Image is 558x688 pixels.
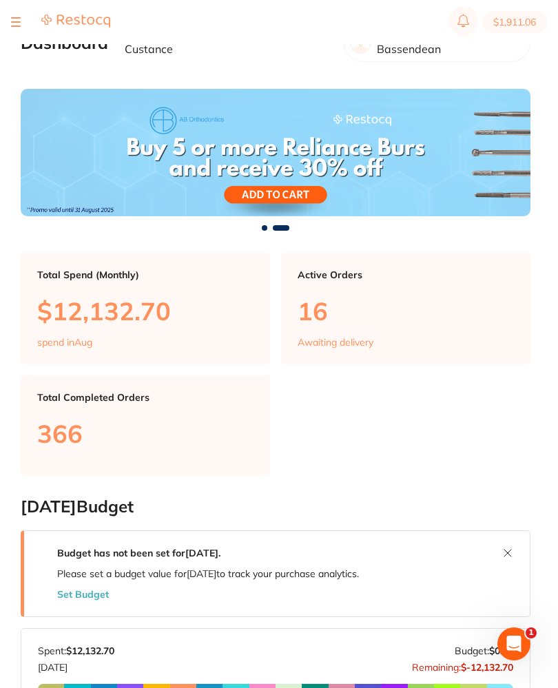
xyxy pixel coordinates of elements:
p: [DATE] [38,656,114,673]
span: 1 [526,627,537,638]
p: $12,132.70 [37,297,254,325]
p: Welcome back, [PERSON_NAME] Custance [125,30,333,56]
iframe: Intercom live chat [497,627,530,660]
p: Absolute Smiles Bassendean [377,30,519,56]
p: Total Spend (Monthly) [37,269,254,280]
a: Restocq Logo [41,14,110,30]
strong: $-12,132.70 [461,661,513,674]
p: Active Orders [298,269,514,280]
h2: [DATE] Budget [21,497,530,517]
h2: Dashboard [21,34,108,53]
p: Budget: [455,645,513,656]
img: Dashboard [21,89,530,216]
p: spend in Aug [37,337,92,348]
a: Active Orders16Awaiting delivery [281,253,530,364]
img: Restocq Logo [41,14,110,28]
p: 366 [37,419,254,448]
strong: Budget has not been set for [DATE] . [57,547,220,559]
a: Total Spend (Monthly)$12,132.70spend inAug [21,253,270,364]
a: Total Completed Orders366 [21,375,270,475]
strong: $0.00 [489,645,513,657]
button: Set Budget [57,589,109,600]
p: Remaining: [412,656,513,673]
p: Total Completed Orders [37,392,254,403]
button: $1,911.06 [482,11,547,33]
strong: $12,132.70 [66,645,114,657]
p: Awaiting delivery [298,337,373,348]
p: Please set a budget value for [DATE] to track your purchase analytics. [57,568,359,579]
p: Spent: [38,645,114,656]
p: 16 [298,297,514,325]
